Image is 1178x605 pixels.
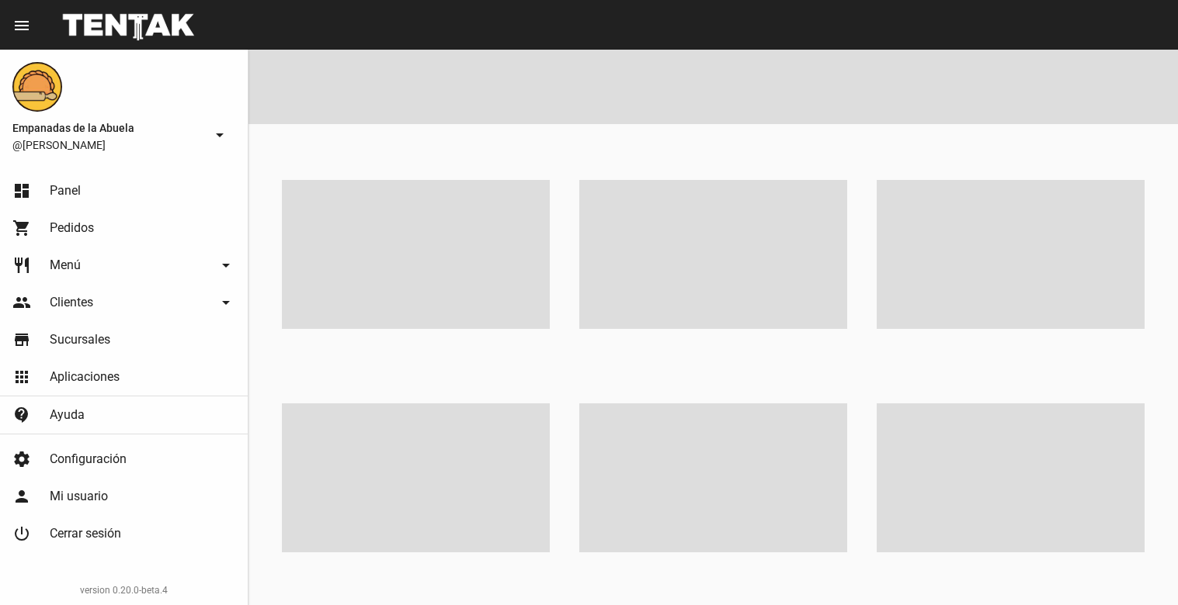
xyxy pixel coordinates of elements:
[50,220,94,236] span: Pedidos
[50,451,127,467] span: Configuración
[12,137,204,153] span: @[PERSON_NAME]
[12,256,31,275] mat-icon: restaurant
[12,368,31,386] mat-icon: apps
[12,524,31,543] mat-icon: power_settings_new
[12,62,62,112] img: f0136945-ed32-4f7c-91e3-a375bc4bb2c5.png
[12,181,31,200] mat-icon: dashboard
[12,406,31,424] mat-icon: contact_support
[12,16,31,35] mat-icon: menu
[217,293,235,312] mat-icon: arrow_drop_down
[50,369,120,385] span: Aplicaciones
[12,330,31,349] mat-icon: store
[12,219,31,237] mat-icon: shopping_cart
[50,183,81,199] span: Panel
[210,126,229,144] mat-icon: arrow_drop_down
[217,256,235,275] mat-icon: arrow_drop_down
[50,295,93,310] span: Clientes
[12,487,31,506] mat-icon: person
[50,407,85,423] span: Ayuda
[50,489,108,504] span: Mi usuario
[12,119,204,137] span: Empanadas de la Abuela
[12,293,31,312] mat-icon: people
[50,526,121,541] span: Cerrar sesión
[12,450,31,468] mat-icon: settings
[50,332,110,347] span: Sucursales
[12,583,235,598] div: version 0.20.0-beta.4
[50,258,81,273] span: Menú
